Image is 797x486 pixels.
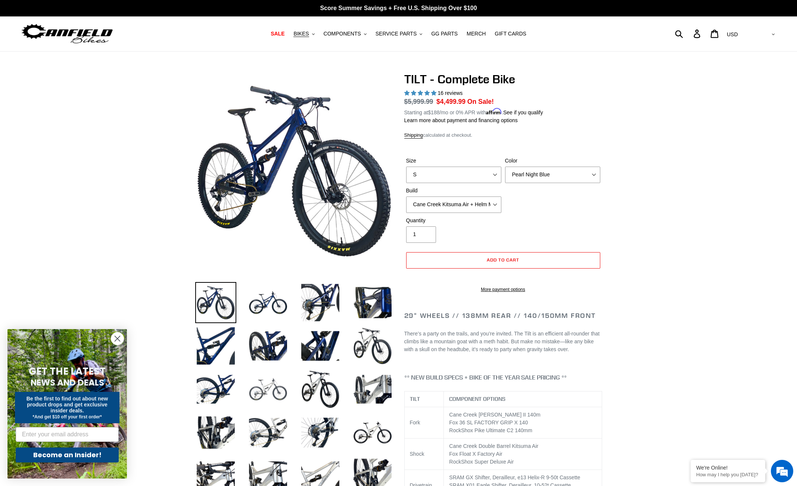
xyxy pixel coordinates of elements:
[293,31,309,37] span: BIKES
[486,108,502,115] span: Affirm
[8,41,19,52] div: Navigation go back
[376,31,417,37] span: SERVICE PARTS
[122,4,140,22] div: Minimize live chat window
[463,29,489,39] a: MERCH
[300,412,341,453] img: Load image into Gallery viewer, TILT - Complete Bike
[404,312,602,320] h2: 29" Wheels // 138mm Rear // 140/150mm Front
[372,29,426,39] button: SERVICE PARTS
[29,365,106,378] span: GET THE LATEST
[404,107,543,117] p: Starting at /mo or 0% APR with .
[428,109,439,115] span: $188
[267,29,288,39] a: SALE
[300,282,341,323] img: Load image into Gallery viewer, TILT - Complete Bike
[404,391,444,407] th: TILT
[696,465,760,471] div: We're Online!
[352,369,393,410] img: Load image into Gallery viewer, TILT - Complete Bike
[438,90,463,96] span: 16 reviews
[4,204,142,230] textarea: Type your message and hit 'Enter'
[16,448,119,462] button: Become an Insider!
[431,31,458,37] span: GG PARTS
[404,90,438,96] span: 5.00 stars
[503,109,543,115] a: See if you qualify - Learn more about Affirm Financing (opens in modal)
[247,325,289,366] img: Load image into Gallery viewer, TILT - Complete Bike
[406,217,501,225] label: Quantity
[195,325,236,366] img: Load image into Gallery viewer, TILT - Complete Bike
[247,282,289,323] img: Load image into Gallery viewer, TILT - Complete Bike
[436,98,466,105] span: $4,499.99
[495,31,526,37] span: GIFT CARDS
[406,286,600,293] a: More payment options
[352,282,393,323] img: Load image into Gallery viewer, TILT - Complete Bike
[300,325,341,366] img: Load image into Gallery viewer, TILT - Complete Bike
[467,97,494,106] span: On Sale!
[444,407,602,439] td: Cane Creek [PERSON_NAME] II 140m Fox 36 SL FACTORY GRIP X 140 RockShox Pike Ultimate C2 140mm
[679,25,698,42] input: Search
[404,330,602,353] p: There’s a party on the trails, and you’re invited. The Tilt is an efficient all-rounder that clim...
[406,157,501,165] label: Size
[404,98,433,105] s: $5,999.99
[404,132,423,139] a: Shipping
[444,439,602,470] td: Cane Creek Double Barrel Kitsuma Air Fox Float X Factory Air RockShox Super Deluxe Air
[31,377,104,389] span: NEWS AND DEALS
[352,412,393,453] img: Load image into Gallery viewer, TILT - Complete Bike
[406,187,501,195] label: Build
[27,396,108,414] span: Be the first to find out about new product drops and get exclusive insider deals.
[352,325,393,366] img: Load image into Gallery viewer, TILT - Complete Bike
[247,369,289,410] img: Load image into Gallery viewer, TILT - Complete Bike
[487,257,519,263] span: Add to cart
[467,31,486,37] span: MERCH
[290,29,318,39] button: BIKES
[404,407,444,439] td: Fork
[16,427,119,442] input: Enter your email address
[32,414,102,420] span: *And get $10 off your first order*
[43,94,103,170] span: We're online!
[247,412,289,453] img: Load image into Gallery viewer, TILT - Complete Bike
[505,157,600,165] label: Color
[195,282,236,323] img: Load image into Gallery viewer, TILT - Complete Bike
[404,72,602,86] h1: TILT - Complete Bike
[406,252,600,269] button: Add to cart
[404,117,518,123] a: Learn more about payment and financing options
[271,31,284,37] span: SALE
[111,332,124,345] button: Close dialog
[404,131,602,139] div: calculated at checkout.
[491,29,530,39] a: GIFT CARDS
[404,374,602,381] h4: ** NEW BUILD SPECS + BIKE OF THE YEAR SALE PRICING **
[320,29,370,39] button: COMPONENTS
[195,412,236,453] img: Load image into Gallery viewer, TILT - Complete Bike
[300,369,341,410] img: Load image into Gallery viewer, TILT - Complete Bike
[24,37,43,56] img: d_696896380_company_1647369064580_696896380
[324,31,361,37] span: COMPONENTS
[21,22,114,46] img: Canfield Bikes
[195,369,236,410] img: Load image into Gallery viewer, TILT - Complete Bike
[444,391,602,407] th: COMPONENT OPTIONS
[50,42,137,52] div: Chat with us now
[404,439,444,470] td: Shock
[696,472,760,477] p: How may I help you today?
[427,29,461,39] a: GG PARTS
